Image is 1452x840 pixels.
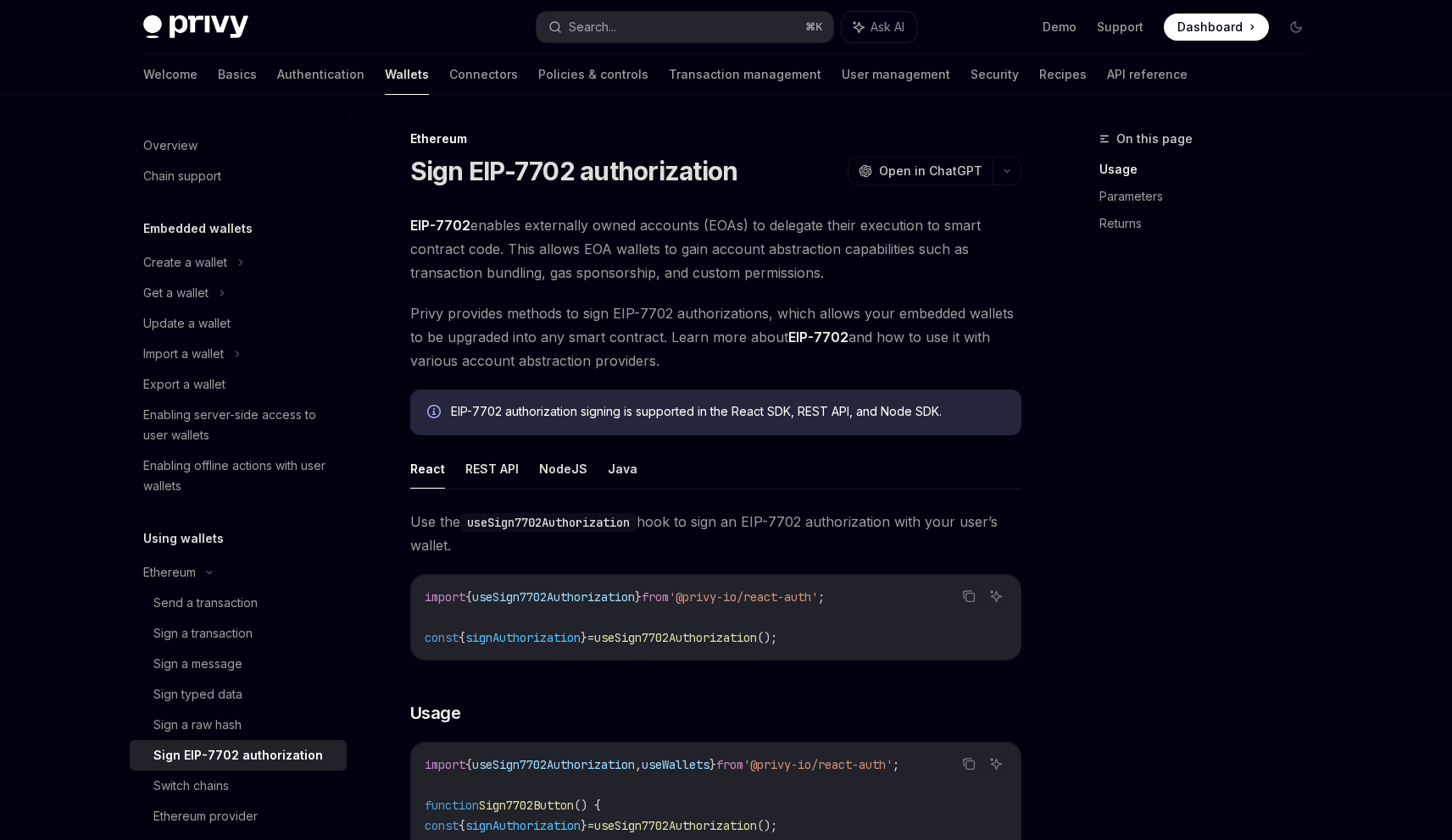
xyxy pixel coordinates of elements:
[709,757,716,772] span: }
[539,449,587,489] button: NodeJS
[587,630,594,645] span: =
[574,798,601,813] span: () {
[130,450,347,501] a: Enabling offline actions with user wallets
[472,757,635,772] span: useSign7702Authorization
[143,374,225,395] div: Export a wallet
[425,798,479,813] span: function
[385,54,429,95] a: Wallets
[985,753,1007,775] button: Ask AI
[218,54,257,95] a: Basics
[893,757,899,772] span: ;
[143,15,248,39] img: dark logo
[425,818,459,833] span: const
[143,135,197,156] div: Overview
[153,654,242,674] div: Sign a message
[130,771,347,801] a: Switch chains
[1099,183,1323,210] a: Parameters
[1164,14,1269,41] a: Dashboard
[465,589,472,605] span: {
[277,54,364,95] a: Authentication
[410,130,1021,147] div: Ethereum
[143,528,224,549] h5: Using wallets
[842,54,950,95] a: User management
[130,649,347,679] a: Sign a message
[130,618,347,649] a: Sign a transaction
[153,776,229,796] div: Switch chains
[569,17,616,37] div: Search...
[427,405,444,422] svg: Info
[410,217,470,235] a: EIP-7702
[130,400,347,450] a: Enabling server-side access to user wallets
[971,54,1019,95] a: Security
[130,369,347,400] a: Export a wallet
[153,745,323,765] div: Sign EIP-7702 authorization
[143,283,209,303] div: Get a wallet
[805,20,823,34] span: ⌘ K
[1097,19,1143,36] a: Support
[635,589,642,605] span: }
[460,513,637,532] code: useSign7702Authorization
[130,588,347,618] a: Send a transaction
[594,630,757,645] span: useSign7702Authorization
[143,456,337,496] div: Enabling offline actions with user wallets
[143,252,227,273] div: Create a wallet
[879,163,982,180] span: Open in ChatGPT
[410,701,461,725] span: Usage
[425,589,465,605] span: import
[743,757,893,772] span: '@privy-io/react-auth'
[451,403,1004,422] div: EIP-7702 authorization signing is supported in the React SDK, REST API, and Node SDK.
[410,301,1021,373] span: Privy provides methods to sign EIP-7702 authorizations, which allows your embedded wallets to be ...
[635,757,642,772] span: ,
[757,630,777,645] span: ();
[153,715,242,735] div: Sign a raw hash
[716,757,743,772] span: from
[848,157,993,185] button: Open in ChatGPT
[479,798,574,813] span: Sign7702Button
[465,818,581,833] span: signAuthorization
[1282,14,1310,41] button: Toggle dark mode
[581,630,587,645] span: }
[642,757,709,772] span: useWallets
[465,449,519,489] button: REST API
[465,757,472,772] span: {
[587,818,594,833] span: =
[669,54,821,95] a: Transaction management
[130,710,347,740] a: Sign a raw hash
[1099,210,1323,237] a: Returns
[757,818,777,833] span: ();
[130,130,347,161] a: Overview
[1099,156,1323,183] a: Usage
[153,806,258,826] div: Ethereum provider
[130,679,347,710] a: Sign typed data
[669,589,818,605] span: '@privy-io/react-auth'
[449,54,518,95] a: Connectors
[472,589,635,605] span: useSign7702Authorization
[538,54,648,95] a: Policies & controls
[1043,19,1076,36] a: Demo
[842,12,916,42] button: Ask AI
[130,161,347,191] a: Chain support
[871,19,904,36] span: Ask AI
[537,12,833,42] button: Search...⌘K
[465,630,581,645] span: signAuthorization
[958,753,980,775] button: Copy the contents from the code block
[143,405,337,445] div: Enabling server-side access to user wallets
[425,630,459,645] span: const
[130,308,347,339] a: Update a wallet
[143,166,221,186] div: Chain support
[130,740,347,771] a: Sign EIP-7702 authorization
[459,630,465,645] span: {
[143,218,253,239] h5: Embedded wallets
[410,510,1021,557] span: Use the hook to sign an EIP-7702 authorization with your user’s wallet.
[410,156,738,186] h1: Sign EIP-7702 authorization
[1039,54,1087,95] a: Recipes
[153,593,258,613] div: Send a transaction
[425,757,465,772] span: import
[608,449,637,489] button: Java
[459,818,465,833] span: {
[581,818,587,833] span: }
[1107,54,1188,95] a: API reference
[958,585,980,607] button: Copy the contents from the code block
[153,623,253,644] div: Sign a transaction
[788,329,848,346] a: EIP-7702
